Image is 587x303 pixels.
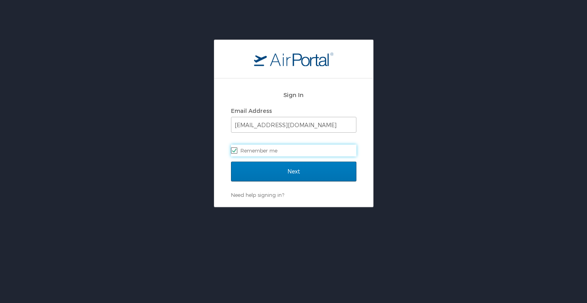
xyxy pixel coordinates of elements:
[231,145,356,156] label: Remember me
[231,192,284,198] a: Need help signing in?
[254,52,333,66] img: logo
[231,90,356,99] h2: Sign In
[231,107,272,114] label: Email Address
[231,162,356,181] input: Next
